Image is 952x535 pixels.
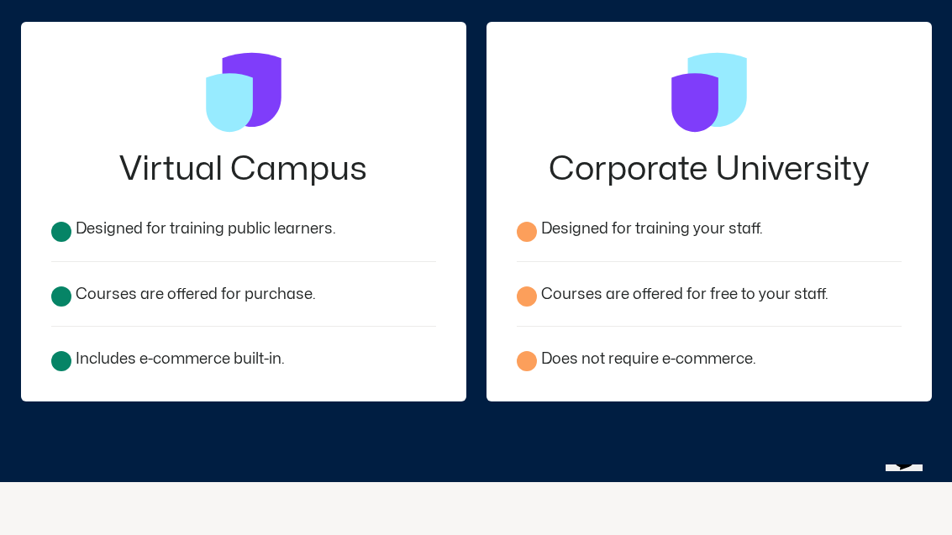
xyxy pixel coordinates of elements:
[203,52,284,133] img: Virtual Campus Solution
[71,218,336,240] span: Designed for training public learners.
[51,153,436,186] h2: Virtual Campus
[879,464,935,518] iframe: chat widget
[517,153,902,186] h2: Corporate University
[71,348,285,370] span: Includes e-commerce built-in.
[537,283,828,306] span: Courses are offered for free to your staff.
[537,218,763,240] span: Designed for training your staff.
[71,283,316,306] span: Courses are offered for purchase.
[537,348,756,370] span: Does not require e-commerce.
